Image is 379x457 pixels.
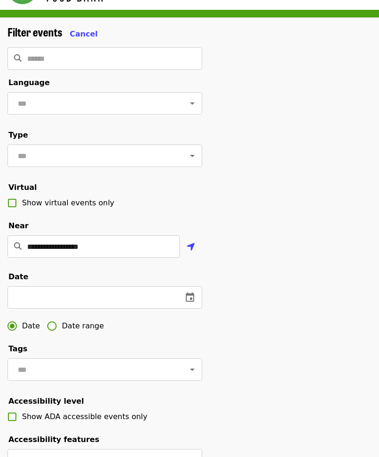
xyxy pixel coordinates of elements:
[8,397,84,406] span: Accessibility level
[8,435,99,444] span: Accessibility features
[179,287,201,309] button: change date
[8,273,29,282] span: Date
[70,30,98,39] span: Cancel
[14,54,22,63] i: search icon
[22,413,147,421] span: Show ADA accessible events only
[8,183,37,192] span: Virtual
[27,48,202,70] input: Search
[8,345,28,354] span: Tags
[22,321,40,332] span: Date
[27,236,180,258] input: Location
[187,242,195,253] i: location-arrow icon
[70,29,98,40] button: Cancel
[8,131,28,140] span: Type
[8,79,50,87] span: Language
[186,97,199,110] button: Open
[8,222,29,231] span: Near
[186,363,199,377] button: Open
[22,199,114,208] span: Show virtual events only
[186,150,199,163] button: Open
[62,321,104,332] span: Date range
[7,24,62,40] span: Filter events
[14,242,22,251] i: search icon
[180,237,202,259] button: Use my location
